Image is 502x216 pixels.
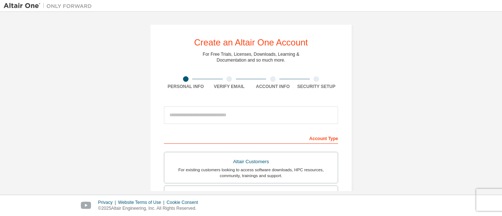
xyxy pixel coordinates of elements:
[164,132,338,144] div: Account Type
[81,202,92,209] img: youtube.svg
[194,38,308,47] div: Create an Altair One Account
[251,84,295,89] div: Account Info
[169,157,333,167] div: Altair Customers
[169,167,333,179] div: For existing customers looking to access software downloads, HPC resources, community, trainings ...
[166,199,202,205] div: Cookie Consent
[203,51,300,63] div: For Free Trials, Licenses, Downloads, Learning & Documentation and so much more.
[208,84,251,89] div: Verify Email
[295,84,338,89] div: Security Setup
[118,199,166,205] div: Website Terms of Use
[4,2,96,10] img: Altair One
[164,84,208,89] div: Personal Info
[98,199,118,205] div: Privacy
[169,190,333,201] div: Students
[98,205,202,212] p: © 2025 Altair Engineering, Inc. All Rights Reserved.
